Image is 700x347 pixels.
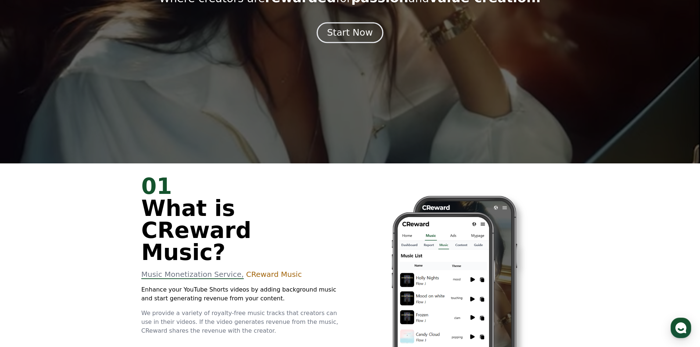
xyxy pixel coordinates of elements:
a: Start Now [318,30,382,37]
span: Messages [61,244,83,250]
p: Enhance your YouTube Shorts videos by adding background music and start generating revenue from y... [141,285,341,303]
a: Settings [95,233,141,251]
span: Home [19,244,32,250]
span: We provide a variety of royalty-free music tracks that creators can use in their videos. If the v... [141,310,338,334]
button: Start Now [317,22,383,43]
div: Start Now [327,26,373,39]
span: Settings [109,244,127,250]
span: Music Monetization Service, [141,270,244,279]
div: 01 [141,175,341,197]
a: Home [2,233,49,251]
a: Messages [49,233,95,251]
span: What is CReward Music? [141,195,251,265]
span: CReward Music [246,270,302,279]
